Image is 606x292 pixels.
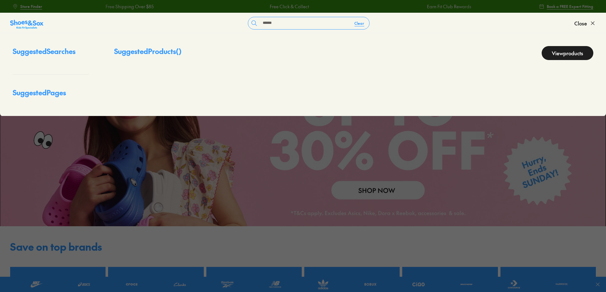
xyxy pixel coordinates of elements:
span: ( ) [176,46,182,56]
a: Book a FREE Expert Fitting [539,1,593,12]
button: Clear [349,17,369,29]
a: Free Click & Collect [269,3,309,10]
img: SNS_Logo_Responsive.svg [10,19,43,30]
a: Shoes &amp; Sox [10,18,43,28]
a: Viewproducts [542,46,593,60]
span: Close [574,19,587,27]
span: Book a FREE Expert Fitting [547,3,593,9]
button: Close [574,16,596,30]
a: Store Finder [13,1,42,12]
span: Store Finder [20,3,42,9]
a: Earn Fit Club Rewards [427,3,471,10]
p: Suggested Pages [13,87,89,103]
a: Free Shipping Over $85 [105,3,153,10]
p: Suggested Searches [13,46,89,62]
p: Suggested Products [114,46,182,60]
